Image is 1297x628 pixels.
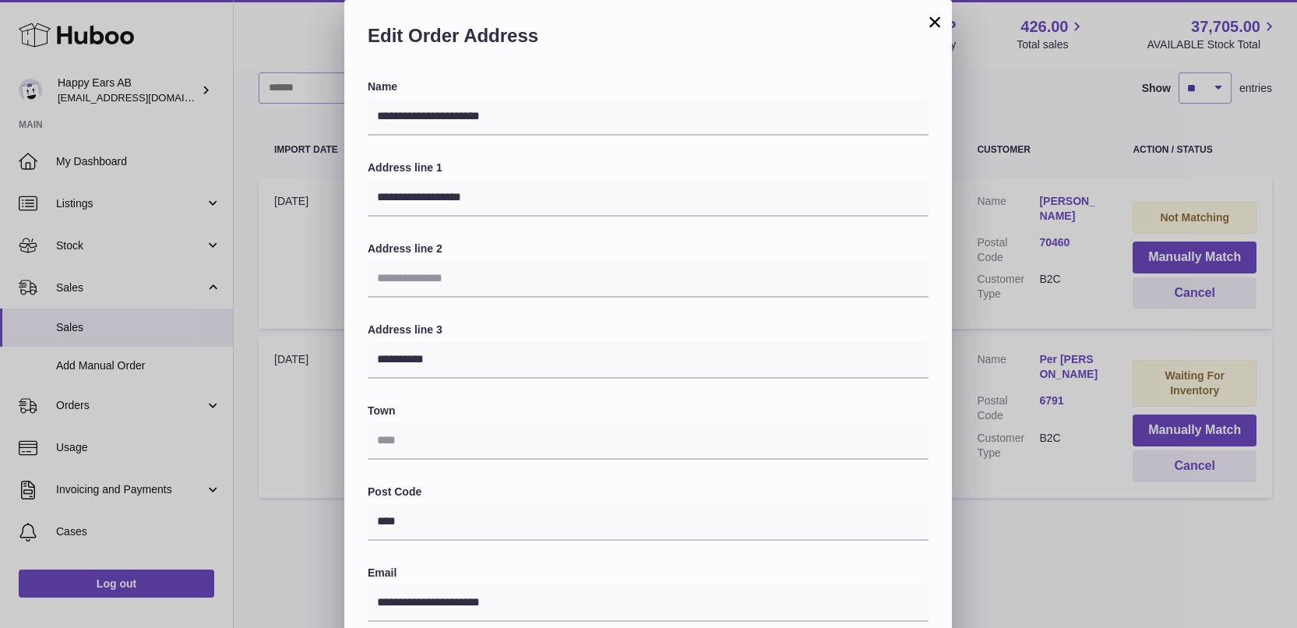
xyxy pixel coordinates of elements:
[368,485,929,499] label: Post Code
[368,566,929,580] label: Email
[368,79,929,94] label: Name
[368,161,929,175] label: Address line 1
[368,242,929,256] label: Address line 2
[368,23,929,56] h2: Edit Order Address
[368,404,929,418] label: Town
[368,323,929,337] label: Address line 3
[925,12,944,31] button: ×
